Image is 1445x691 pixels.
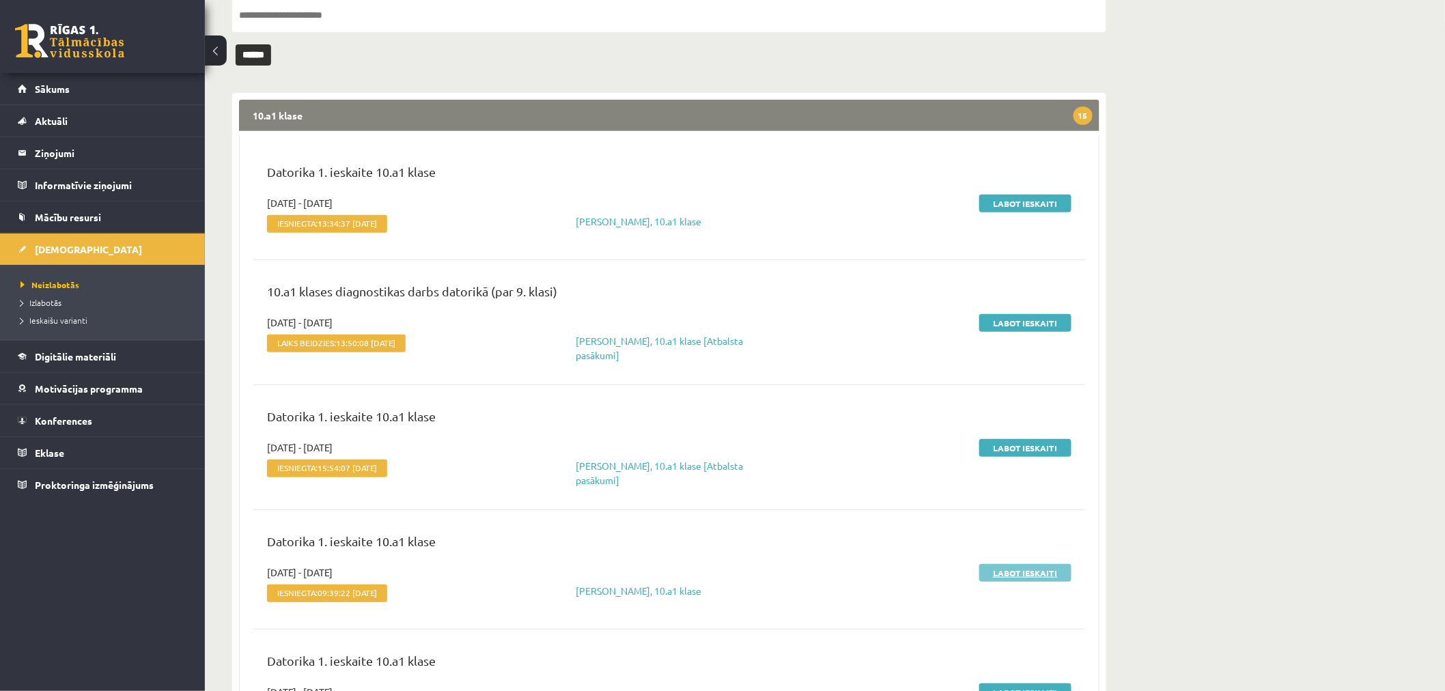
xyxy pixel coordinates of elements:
[267,584,387,602] span: Iesniegta:
[267,215,387,233] span: Iesniegta:
[979,314,1071,332] a: Labot ieskaiti
[1074,107,1093,125] span: 15
[979,195,1071,212] a: Labot ieskaiti
[35,169,188,201] legend: Informatīvie ziņojumi
[267,407,1071,432] p: Datorika 1. ieskaite 10.a1 klase
[576,460,744,486] a: [PERSON_NAME], 10.a1 klase [Atbalsta pasākumi]
[267,196,333,210] span: [DATE] - [DATE]
[576,584,702,597] a: [PERSON_NAME], 10.a1 klase
[35,211,101,223] span: Mācību resursi
[18,201,188,233] a: Mācību resursi
[267,335,406,352] span: Laiks beidzies:
[267,282,1071,307] p: 10.a1 klases diagnostikas darbs datorikā (par 9. klasi)
[979,439,1071,457] a: Labot ieskaiti
[18,437,188,468] a: Eklase
[979,564,1071,582] a: Labot ieskaiti
[18,234,188,265] a: [DEMOGRAPHIC_DATA]
[239,100,1099,131] legend: 10.a1 klase
[18,469,188,500] a: Proktoringa izmēģinājums
[35,137,188,169] legend: Ziņojumi
[18,137,188,169] a: Ziņojumi
[35,83,70,95] span: Sākums
[35,382,143,395] span: Motivācijas programma
[20,297,61,308] span: Izlabotās
[267,163,1071,188] p: Datorika 1. ieskaite 10.a1 klase
[18,73,188,104] a: Sākums
[20,279,79,290] span: Neizlabotās
[267,565,333,580] span: [DATE] - [DATE]
[18,373,188,404] a: Motivācijas programma
[318,218,377,228] span: 13:34:37 [DATE]
[35,350,116,363] span: Digitālie materiāli
[18,405,188,436] a: Konferences
[267,460,387,477] span: Iesniegta:
[35,479,154,491] span: Proktoringa izmēģinājums
[35,243,142,255] span: [DEMOGRAPHIC_DATA]
[576,335,744,361] a: [PERSON_NAME], 10.a1 klase [Atbalsta pasākumi]
[267,315,333,330] span: [DATE] - [DATE]
[20,279,191,291] a: Neizlabotās
[35,115,68,127] span: Aktuāli
[18,105,188,137] a: Aktuāli
[35,447,64,459] span: Eklase
[267,651,1071,677] p: Datorika 1. ieskaite 10.a1 klase
[20,296,191,309] a: Izlabotās
[318,463,377,473] span: 15:54:07 [DATE]
[20,315,87,326] span: Ieskaišu varianti
[20,314,191,326] a: Ieskaišu varianti
[267,440,333,455] span: [DATE] - [DATE]
[336,338,395,348] span: 13:50:08 [DATE]
[35,414,92,427] span: Konferences
[18,341,188,372] a: Digitālie materiāli
[15,24,124,58] a: Rīgas 1. Tālmācības vidusskola
[267,532,1071,557] p: Datorika 1. ieskaite 10.a1 klase
[576,215,702,227] a: [PERSON_NAME], 10.a1 klase
[18,169,188,201] a: Informatīvie ziņojumi
[318,588,377,597] span: 09:39:22 [DATE]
